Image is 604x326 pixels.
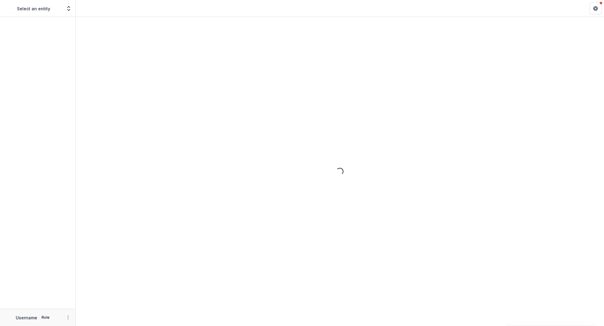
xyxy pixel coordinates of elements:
button: Open entity switcher [64,2,73,15]
button: Get Help [589,2,602,15]
p: Select an entity [17,5,50,12]
button: More [64,314,72,321]
p: Role [40,315,51,320]
p: Username [16,314,37,321]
